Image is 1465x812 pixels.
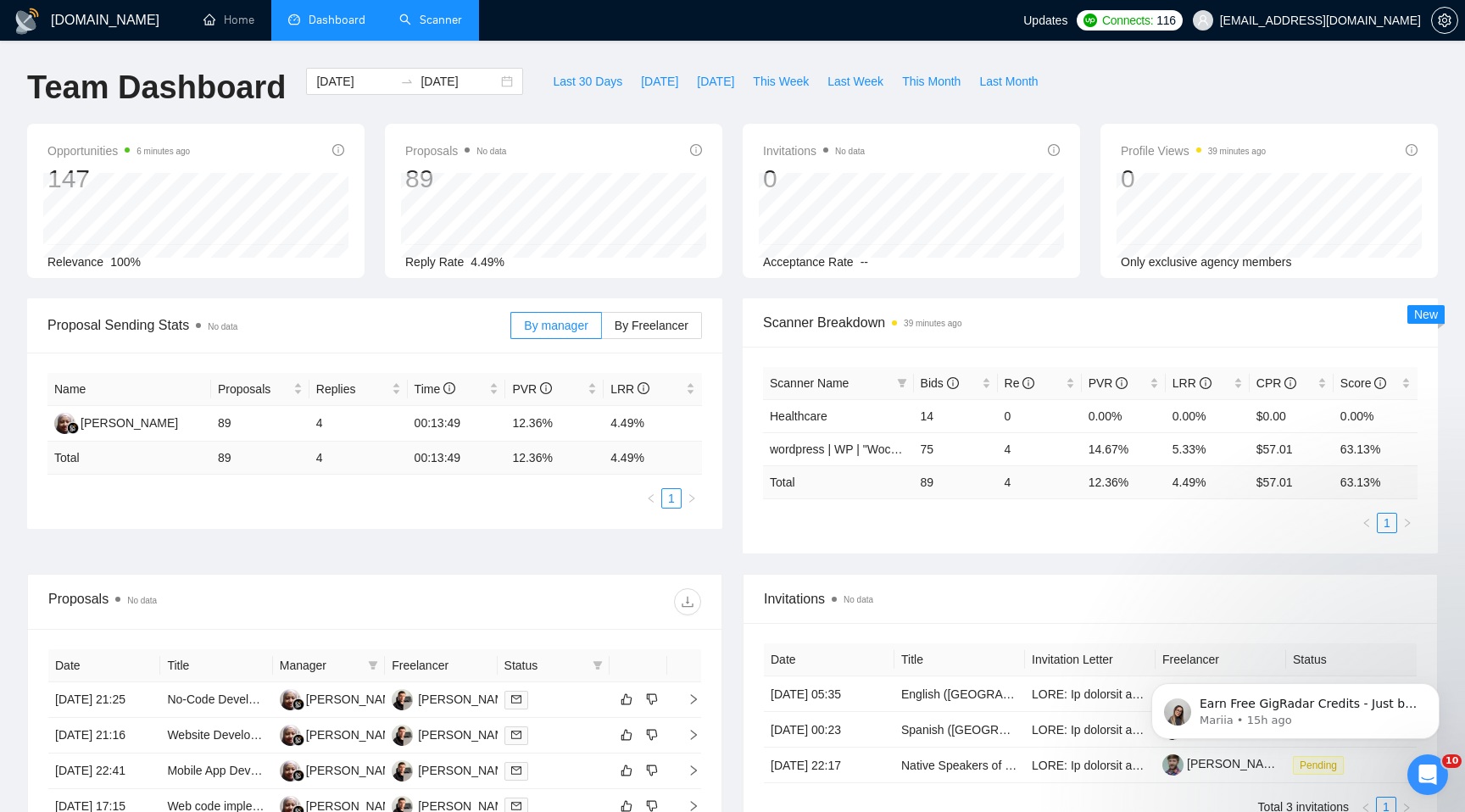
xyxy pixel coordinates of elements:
span: mail [511,694,521,704]
td: [DATE] 22:17 [764,748,894,783]
td: 89 [211,442,309,475]
span: PVR [512,382,552,396]
a: NM[PERSON_NAME] [280,763,404,776]
img: NM [280,689,301,710]
time: 39 minutes ago [1208,147,1266,156]
img: OS [392,725,413,746]
td: $57.01 [1250,432,1334,465]
a: Mobile App Developer Needed for Dental AI Integration [167,764,456,777]
span: [DATE] [697,72,734,91]
th: Freelancer [385,649,497,682]
span: mail [511,801,521,811]
input: Start date [316,72,393,91]
span: filter [589,653,606,678]
th: Invitation Letter [1025,643,1156,676]
th: Title [160,649,272,682]
div: Proposals [48,588,375,615]
a: NM[PERSON_NAME] [54,415,178,429]
button: like [616,689,637,709]
td: 75 [914,432,998,465]
td: 89 [914,465,998,498]
li: 1 [661,488,682,509]
td: 12.36 % [1082,465,1166,498]
td: Total [763,465,914,498]
td: 14.67% [1082,432,1166,465]
span: Status [504,656,586,675]
span: dislike [646,692,658,706]
span: Replies [316,380,388,398]
th: Date [764,643,894,676]
span: No data [127,596,157,605]
button: left [1356,513,1377,533]
span: Connects: [1102,11,1153,30]
span: LRR [1173,376,1212,390]
td: 4.49% [604,406,702,442]
span: Invitations [763,141,865,161]
time: 6 minutes ago [136,147,190,156]
span: This Week [753,72,809,91]
a: Healthcare [770,409,827,423]
span: CPR [1256,376,1296,390]
td: 0.00% [1082,399,1166,432]
span: info-circle [1116,377,1128,389]
td: Website Development – Arizona Online Boat Classifieds, Lead Sales & Instant Cash Offer Platform [160,718,272,754]
li: Previous Page [1356,513,1377,533]
span: like [621,728,632,742]
span: info-circle [1374,377,1386,389]
span: like [621,692,632,706]
span: info-circle [1048,144,1060,156]
img: NM [54,413,75,434]
td: 12.36% [505,406,604,442]
span: info-circle [1406,144,1418,156]
td: $0.00 [1250,399,1334,432]
span: info-circle [638,382,649,394]
td: 63.13% [1334,432,1418,465]
span: Reply Rate [405,255,464,269]
a: searchScanner [399,13,462,27]
span: user [1197,14,1209,26]
span: right [687,493,697,503]
img: logo [14,8,41,35]
span: filter [894,370,911,396]
span: Opportunities [47,141,190,161]
input: End date [421,72,498,91]
button: Last Month [970,68,1047,95]
td: 0.00% [1334,399,1418,432]
a: 1 [1378,514,1396,532]
span: download [675,595,700,609]
span: filter [368,660,378,670]
img: upwork-logo.png [1083,14,1097,27]
span: 116 [1156,11,1175,30]
span: 10 [1442,754,1462,768]
span: info-circle [332,144,344,156]
img: gigradar-bm.png [292,734,304,746]
span: No data [208,322,237,331]
li: 1 [1377,513,1397,533]
span: -- [861,255,868,269]
a: Native Speakers of Russian – Talent Bench for Future Managed Services Recording Projects [901,759,1390,772]
td: 4 [998,432,1082,465]
span: Last Week [827,72,883,91]
td: [DATE] 05:35 [764,676,894,712]
span: to [400,75,414,88]
span: New [1414,308,1438,321]
th: Title [894,643,1025,676]
td: 0.00% [1166,399,1250,432]
img: OS [392,760,413,781]
button: Last 30 Days [543,68,632,95]
td: [DATE] 00:23 [764,712,894,748]
span: swap-right [400,75,414,88]
button: right [682,488,702,509]
span: mail [511,730,521,740]
time: 39 minutes ago [904,319,961,328]
a: homeHome [203,13,254,27]
th: Manager [273,649,385,682]
a: setting [1431,14,1458,27]
span: No data [835,147,865,156]
div: 89 [405,163,506,195]
span: LRR [610,382,649,396]
span: Only exclusive agency members [1121,255,1292,269]
span: [DATE] [641,72,678,91]
th: Status [1286,643,1417,676]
